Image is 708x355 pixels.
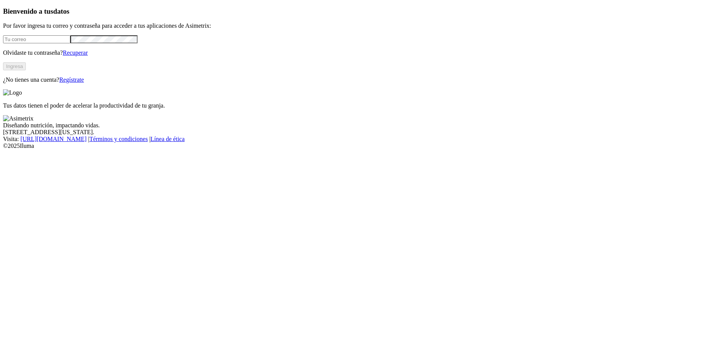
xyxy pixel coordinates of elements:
[89,136,148,142] a: Términos y condiciones
[3,7,705,16] h3: Bienvenido a tus
[3,35,70,43] input: Tu correo
[53,7,70,15] span: datos
[21,136,87,142] a: [URL][DOMAIN_NAME]
[3,89,22,96] img: Logo
[3,62,26,70] button: Ingresa
[3,136,705,143] div: Visita : | |
[3,122,705,129] div: Diseñando nutrición, impactando vidas.
[3,102,705,109] p: Tus datos tienen el poder de acelerar la productividad de tu granja.
[3,115,33,122] img: Asimetrix
[3,76,705,83] p: ¿No tienes una cuenta?
[3,129,705,136] div: [STREET_ADDRESS][US_STATE].
[3,143,705,149] div: © 2025 Iluma
[63,49,88,56] a: Recuperar
[59,76,84,83] a: Regístrate
[3,22,705,29] p: Por favor ingresa tu correo y contraseña para acceder a tus aplicaciones de Asimetrix:
[3,49,705,56] p: Olvidaste tu contraseña?
[150,136,185,142] a: Línea de ética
